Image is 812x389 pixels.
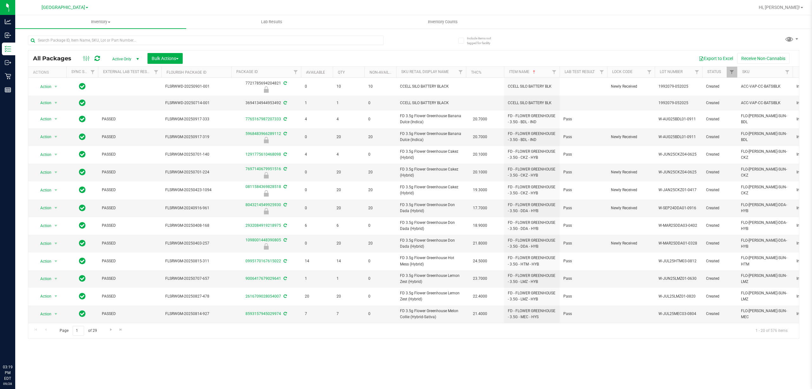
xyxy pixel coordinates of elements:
span: Created [706,276,733,282]
span: FLSRWGM-20250815-311 [165,258,227,264]
span: Pass [563,240,603,246]
span: W-JUL25HTM03-0812 [658,258,698,264]
span: select [52,204,60,212]
a: SKU [742,70,750,74]
span: In Sync [79,150,86,159]
span: Action [35,115,52,124]
span: select [52,274,60,283]
span: 10 [337,84,361,90]
span: 0 [368,151,392,158]
span: FD 3.5g Flower Greenhouse Don Dada (Hybrid) [400,202,462,214]
span: Newly Received [611,240,651,246]
span: 20 [337,187,361,193]
span: W-JUN25CKZ04-0625 [658,151,698,158]
span: 0 [368,116,392,122]
span: W-JUN25LMZ01-0630 [658,276,698,282]
a: Filter [644,67,655,77]
span: FLO-[PERSON_NAME]-DDA-HYB [741,238,789,250]
span: In Sync [79,168,86,177]
span: FD 3.5g Flower Greenhouse Hot Mess (Hybrid) [400,255,462,267]
span: FD 3.5g Flower Greenhouse Lemon Zest (Hybrid) [400,273,462,285]
a: Lock Code [612,70,632,74]
a: Inventory [15,15,186,29]
span: In Sync [79,185,86,194]
span: 20 [305,293,329,299]
span: PASSED [102,169,158,175]
span: select [52,98,60,107]
button: Receive Non-Cannabis [737,53,789,64]
span: 0 [368,223,392,229]
span: In Sync [79,274,86,283]
span: FLSRWGM-20250403-257 [165,240,227,246]
span: 24.5000 [470,257,490,266]
span: FD 3.5g Flower Greenhouse Don Dada (Hybrid) [400,220,462,232]
input: Search Package ID, Item Name, SKU, Lot or Part Number... [28,36,383,45]
span: 20.1000 [470,150,490,159]
div: Newly Received [230,243,302,250]
span: Pass [563,276,603,282]
span: 0 [368,100,392,106]
a: 8593157945029974 [246,312,281,316]
span: Sync from Compliance System [283,203,287,207]
span: FLO-[PERSON_NAME]-SUN-CKZ [741,166,789,178]
div: Newly Received [230,172,302,178]
span: 1 [305,276,329,282]
span: 1 [305,100,329,106]
span: Action [35,239,52,248]
span: select [52,239,60,248]
span: 17.7000 [470,204,490,213]
span: Action [35,186,52,195]
span: FLO-[PERSON_NAME]-SUN-CKZ [741,149,789,161]
span: PASSED [102,223,158,229]
a: 1291775610468098 [246,152,281,157]
span: FD 3.5g Flower Greenhouse Melon Collie (Hybrid-Sativa) [400,308,462,320]
span: In Sync [79,221,86,230]
a: 2932084919218975 [246,223,281,228]
span: FD 3.5g Flower Greenhouse Banana Dulce (Indica) [400,113,462,125]
span: Pass [563,205,603,211]
a: Status [707,70,721,74]
span: W-JAN25CKZ01-0417 [658,187,698,193]
span: FD 3.5g Flower Greenhouse Banana Dulce (Indica) [400,131,462,143]
span: Action [35,257,52,266]
span: ACC-VAP-CC-BATSIBLK [741,84,789,90]
span: FLSRWGM-20250917-333 [165,116,227,122]
span: 20 [368,205,392,211]
span: 10 [368,84,392,90]
span: Created [706,134,733,140]
div: 3694134944953492 [230,100,302,106]
div: Newly Received [230,208,302,214]
a: 5968483966289112 [246,131,281,136]
span: 4 [305,151,329,158]
a: Filter [597,67,607,77]
span: Sync from Compliance System [283,131,287,136]
span: W-SEP24DDA01-0916 [658,205,698,211]
span: W-JUL25LMZ01-0820 [658,293,698,299]
a: Filter [727,67,737,77]
span: 6 [305,223,329,229]
span: select [52,150,60,159]
a: Available [306,70,325,75]
span: select [52,257,60,266]
span: Pass [563,223,603,229]
span: Created [706,293,733,299]
span: Action [35,292,52,301]
span: FD 3.5g Flower Greenhouse Cakez (Hybrid) [400,149,462,161]
span: 0 [368,276,392,282]
span: FLO-[PERSON_NAME]-SUN-LMZ [741,290,789,302]
inline-svg: Analytics [5,18,11,25]
a: 9006417679029641 [246,276,281,281]
span: Action [35,168,52,177]
span: 21.8000 [470,239,490,248]
span: FLSRWGM-20250701-140 [165,151,227,158]
span: FD - FLOWER GREENHOUSE - 3.5G - MEC - HYS [508,308,556,320]
span: Action [35,310,52,319]
span: 0 [305,169,329,175]
span: W-AUG25BDL01-0911 [658,116,698,122]
a: Filter [692,67,702,77]
span: FD 3.5g Flower Greenhouse Lemon Zest (Hybrid) [400,290,462,302]
span: FLSRWGM-20250701-224 [165,169,227,175]
span: PASSED [102,240,158,246]
span: FLSRWWD-20250901-001 [165,84,227,90]
span: 21.4000 [470,309,490,319]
